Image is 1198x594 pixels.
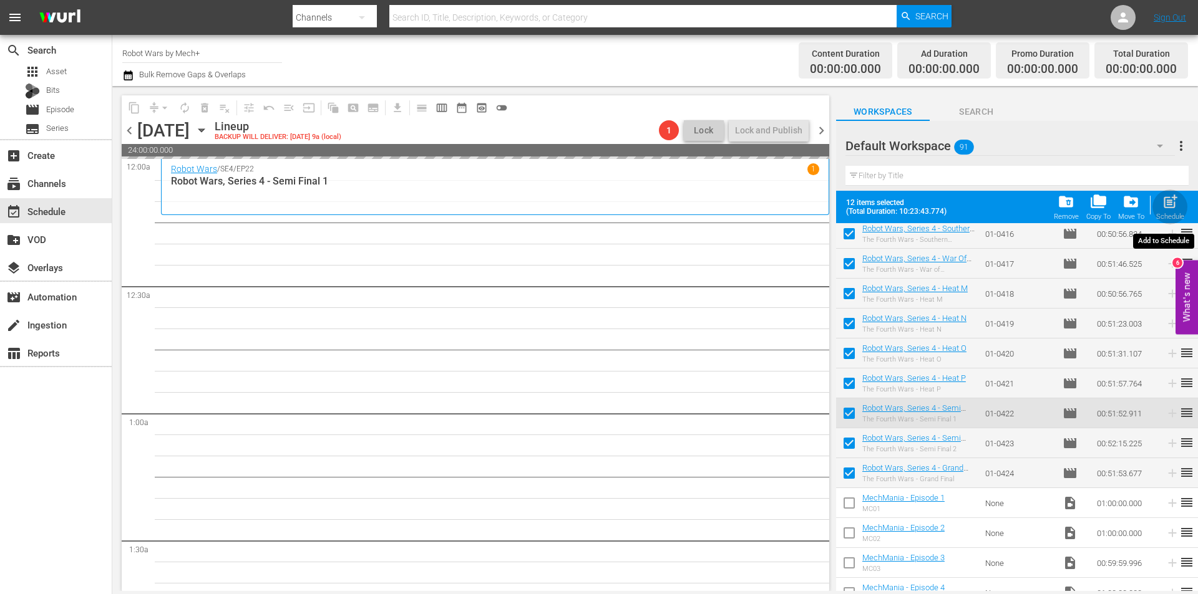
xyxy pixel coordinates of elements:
[1092,219,1161,249] td: 00:50:56.834
[1176,260,1198,334] button: Open Feedback Widget
[383,95,407,120] span: Download as CSV
[1092,458,1161,488] td: 00:51:53.677
[810,62,881,77] span: 00:00:00.000
[144,98,175,118] span: Remove Gaps & Overlaps
[1179,405,1194,420] span: reorder
[1063,346,1078,361] span: Episode
[1179,226,1194,241] span: reorder
[6,232,21,247] span: VOD
[6,346,21,361] span: Reports
[810,45,881,62] div: Content Duration
[475,102,488,114] span: preview_outlined
[862,325,967,333] div: The Fourth Wars - Heat N
[1166,287,1179,300] svg: Add to Schedule
[897,5,952,27] button: Search
[6,204,21,219] span: Schedule
[1118,213,1144,221] div: Move To
[1063,436,1078,451] span: Episode
[980,219,1058,249] td: 01-0416
[862,385,966,393] div: The Fourth Wars - Heat P
[915,5,948,27] span: Search
[1090,193,1107,210] span: folder_copy
[1063,525,1078,540] span: Video
[930,104,1023,120] span: Search
[1179,375,1194,390] span: reorder
[1063,496,1078,510] span: Video
[862,295,968,304] div: The Fourth Wars - Heat M
[1166,376,1179,390] svg: Add to Schedule
[908,45,980,62] div: Ad Duration
[1086,213,1111,221] div: Copy To
[1092,249,1161,279] td: 00:51:46.525
[659,125,679,135] span: 1
[319,95,343,120] span: Refresh All Search Blocks
[980,428,1058,458] td: 01-0423
[1083,189,1114,224] button: Copy To
[1156,213,1184,221] div: Schedule
[1162,193,1179,210] span: post_add
[1050,189,1083,224] button: Remove
[954,134,974,160] span: 91
[1166,227,1179,241] svg: Add to Schedule
[1058,193,1074,210] span: folder_delete
[259,98,279,118] span: Revert to Primary Episode
[1174,131,1189,161] button: more_vert
[1063,466,1078,481] span: Episode
[862,505,945,513] div: MC01
[30,3,90,32] img: ans4CAIJ8jUAAAAAAAAAAAAAAAAAAAAAAAAgQb4GAAAAAAAAAAAAAAAAAAAAAAAAJMjXAAAAAAAAAAAAAAAAAAAAAAAAgAT5G...
[1050,189,1083,224] span: Remove Item From Workspace
[25,122,40,137] span: Series
[122,123,137,138] span: chevron_left
[862,535,945,543] div: MC02
[862,224,975,242] a: Robot Wars, Series 4 - Southern Annihilator
[1114,189,1148,224] span: Move Item To Workspace
[862,373,966,383] a: Robot Wars, Series 4 - Heat P
[814,123,829,138] span: chevron_right
[220,165,236,173] p: SE4 /
[980,548,1058,578] td: None
[1106,45,1177,62] div: Total Duration
[862,523,945,532] a: MechMania - Episode 2
[455,102,468,114] span: date_range_outlined
[1007,62,1078,77] span: 00:00:00.000
[862,343,967,353] a: Robot Wars, Series 4 - Heat O
[1166,466,1179,480] svg: Add to Schedule
[862,463,968,482] a: Robot Wars, Series 4 - Grand Final
[1172,257,1182,267] div: 6
[1166,317,1179,330] svg: Add to Schedule
[407,95,432,120] span: Day Calendar View
[1007,45,1078,62] div: Promo Duration
[862,403,966,422] a: Robot Wars, Series 4 - Semi Final 1
[6,261,21,275] span: Overlays
[25,102,40,117] span: Episode
[980,279,1058,309] td: 01-0418
[195,98,215,118] span: Select an event to delete
[1179,555,1194,570] span: reorder
[1063,316,1078,331] span: Episode
[980,458,1058,488] td: 01-0424
[1092,279,1161,309] td: 00:50:56.765
[1166,406,1179,420] svg: Add to Schedule
[735,119,802,141] div: Lock and Publish
[1092,309,1161,338] td: 00:51:23.003
[1166,556,1179,570] svg: Add to Schedule
[1123,193,1139,210] span: drive_file_move
[1092,488,1161,518] td: 01:00:00.000
[1179,345,1194,360] span: reorder
[1092,518,1161,548] td: 01:00:00.000
[980,309,1058,338] td: 01-0419
[299,98,319,118] span: Update Metadata from Key Asset
[6,290,21,305] span: Automation
[862,266,975,274] div: The Fourth Wars - War of Independence
[46,103,74,116] span: Episode
[980,368,1058,398] td: 01-0421
[436,102,448,114] span: calendar_view_week_outlined
[1063,555,1078,570] span: Video
[862,415,975,423] div: The Fourth Wars - Semi Final 1
[1083,189,1114,224] span: Copy Item To Workspace
[1179,495,1194,510] span: reorder
[1063,226,1078,241] span: Episode
[6,43,21,58] span: Search
[175,98,195,118] span: Loop Content
[46,84,60,97] span: Bits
